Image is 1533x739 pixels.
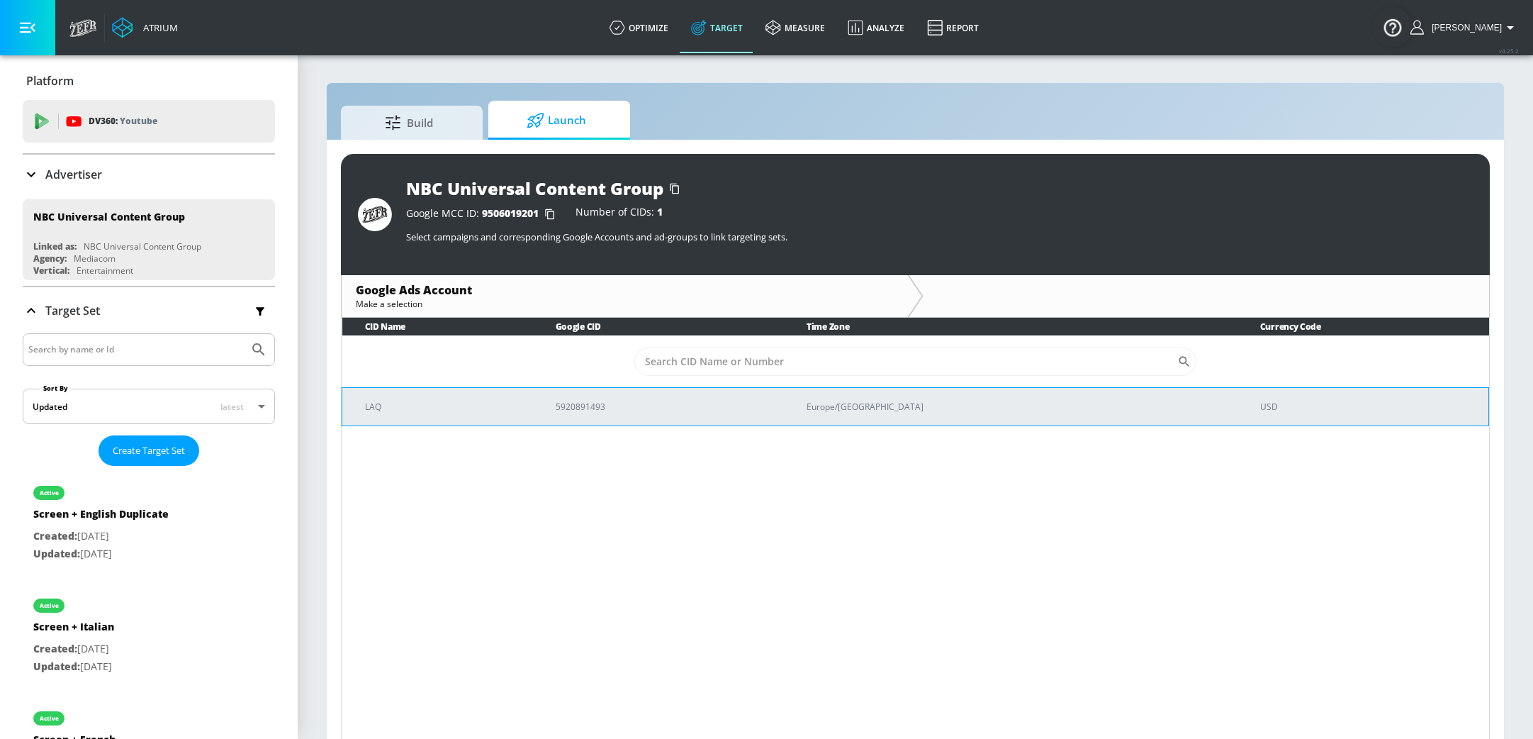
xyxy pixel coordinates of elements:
p: DV360: [89,113,157,129]
div: activeScreen + English DuplicateCreated:[DATE]Updated:[DATE] [23,472,275,573]
p: [DATE] [33,545,169,563]
span: latest [220,401,244,413]
span: Launch [502,104,610,138]
p: LAQ [365,399,522,414]
span: Created: [33,529,77,543]
div: Google Ads AccountMake a selection [342,275,907,317]
th: CID Name [342,318,533,335]
button: Create Target Set [99,435,199,466]
p: Advertiser [45,167,102,182]
a: Analyze [836,2,916,53]
p: [DATE] [33,640,114,658]
div: Google Ads Account [356,282,893,298]
button: [PERSON_NAME] [1410,19,1519,36]
div: activeScreen + ItalianCreated:[DATE]Updated:[DATE] [23,584,275,686]
button: Open Resource Center [1373,7,1413,47]
p: USD [1260,399,1477,414]
span: Updated: [33,660,80,673]
div: Agency: [33,252,67,265]
th: Currency Code [1237,318,1489,335]
span: Created: [33,642,77,655]
div: Search CID Name or Number [634,348,1196,376]
a: Report [916,2,990,53]
p: Europe/[GEOGRAPHIC_DATA] [807,399,1226,414]
span: 9506019201 [482,206,539,220]
a: optimize [598,2,680,53]
div: Platform [23,61,275,101]
div: Linked as: [33,240,77,252]
div: NBC Universal Content GroupLinked as:NBC Universal Content GroupAgency:MediacomVertical:Entertain... [23,199,275,280]
div: active [40,715,59,722]
div: Number of CIDs: [575,207,663,221]
div: active [40,602,59,609]
p: [DATE] [33,658,114,676]
span: Build [355,106,463,140]
div: DV360: Youtube [23,100,275,143]
input: Search CID Name or Number [634,348,1177,376]
span: 1 [657,205,663,218]
div: active [40,489,59,496]
div: Make a selection [356,298,893,310]
span: Updated: [33,547,80,560]
p: Youtube [120,113,157,128]
div: NBC Universal Content Group [84,240,201,252]
input: Search by name or Id [28,340,243,359]
label: Sort By [40,384,71,393]
a: Target [680,2,754,53]
span: Create Target Set [113,443,185,459]
div: Advertiser [23,155,275,194]
div: Vertical: [33,265,69,277]
th: Time Zone [784,318,1237,335]
p: [DATE] [33,528,169,545]
p: Target Set [45,303,100,318]
div: NBC Universal Content Group [406,177,663,200]
th: Google CID [533,318,784,335]
div: Updated [33,401,67,413]
a: Atrium [112,17,178,38]
div: NBC Universal Content Group [33,210,185,223]
span: v 4.25.2 [1499,47,1519,55]
div: Google MCC ID: [406,207,561,221]
p: Platform [26,73,74,89]
span: login as: stephanie.wolklin@zefr.com [1426,23,1502,33]
div: Mediacom [74,252,116,265]
div: Target Set [23,287,275,334]
div: Screen + Italian [33,620,114,640]
p: Select campaigns and corresponding Google Accounts and ad-groups to link targeting sets. [406,230,1473,243]
div: Screen + English Duplicate [33,507,169,528]
div: Entertainment [77,265,133,277]
div: Atrium [137,21,178,34]
a: measure [754,2,836,53]
p: 5920891493 [556,399,773,414]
